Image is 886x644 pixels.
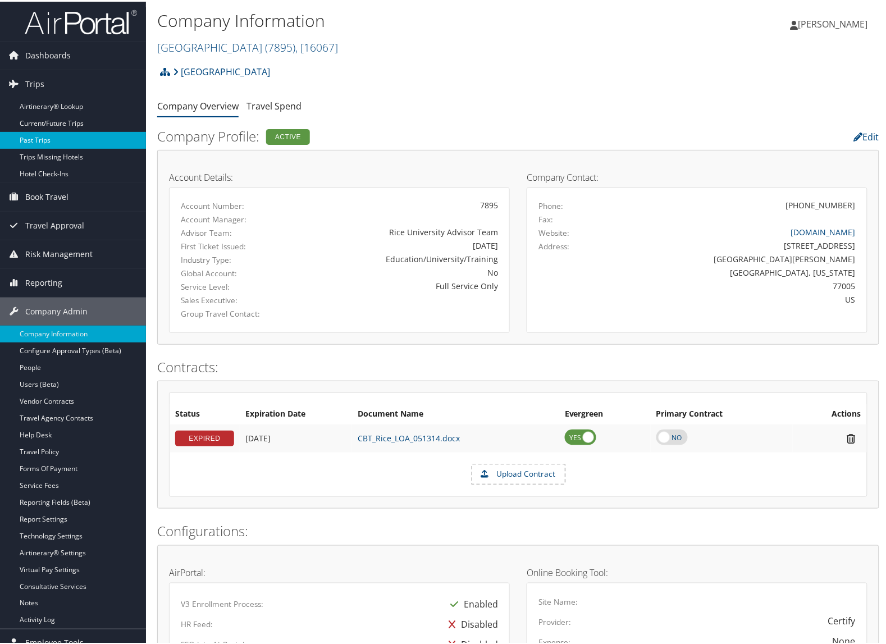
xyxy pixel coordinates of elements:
[538,615,571,627] label: Provider:
[245,432,346,442] div: Add/Edit Date
[651,403,793,423] th: Primary Contract
[25,181,68,209] span: Book Travel
[622,292,856,304] div: US
[181,239,275,250] label: First Ticket Issued:
[445,593,498,613] div: Enabled
[538,595,578,606] label: Site Name:
[157,98,239,111] a: Company Overview
[157,356,879,375] h2: Contracts:
[175,429,234,445] div: EXPIRED
[169,567,510,576] h4: AirPortal:
[538,199,563,210] label: Phone:
[181,266,275,277] label: Global Account:
[157,520,879,539] h2: Configurations:
[842,431,861,443] i: Remove Contract
[181,307,275,318] label: Group Travel Contact:
[854,129,879,141] a: Edit
[25,40,71,68] span: Dashboards
[793,403,867,423] th: Actions
[538,239,569,250] label: Address:
[173,59,270,81] a: [GEOGRAPHIC_DATA]
[25,267,62,295] span: Reporting
[245,431,271,442] span: [DATE]
[538,212,553,223] label: Fax:
[292,252,498,263] div: Education/University/Training
[443,613,498,633] div: Disabled
[181,212,275,223] label: Account Manager:
[25,296,88,324] span: Company Admin
[157,125,633,144] h2: Company Profile:
[472,463,565,482] label: Upload Contract
[181,253,275,264] label: Industry Type:
[622,252,856,263] div: [GEOGRAPHIC_DATA][PERSON_NAME]
[292,278,498,290] div: Full Service Only
[292,225,498,236] div: Rice University Advisor Team
[181,280,275,291] label: Service Level:
[240,403,352,423] th: Expiration Date
[25,68,44,97] span: Trips
[295,38,338,53] span: , [ 16067 ]
[292,198,498,209] div: 7895
[798,16,868,29] span: [PERSON_NAME]
[181,293,275,304] label: Sales Executive:
[170,403,240,423] th: Status
[828,613,856,627] div: Certify
[246,98,302,111] a: Travel Spend
[791,225,856,236] a: [DOMAIN_NAME]
[538,226,569,237] label: Website:
[292,238,498,250] div: [DATE]
[25,7,137,34] img: airportal-logo.png
[622,265,856,277] div: [GEOGRAPHIC_DATA], [US_STATE]
[181,597,263,609] label: V3 Enrollment Process:
[265,38,295,53] span: ( 7895 )
[181,199,275,210] label: Account Number:
[292,265,498,277] div: No
[622,278,856,290] div: 77005
[352,403,559,423] th: Document Name
[25,239,93,267] span: Risk Management
[527,171,867,180] h4: Company Contact:
[157,7,638,31] h1: Company Information
[181,618,213,629] label: HR Feed:
[157,38,338,53] a: [GEOGRAPHIC_DATA]
[266,127,310,143] div: Active
[527,567,867,576] h4: Online Booking Tool:
[786,198,856,209] div: [PHONE_NUMBER]
[358,431,460,442] a: CBT_Rice_LOA_051314.docx
[559,403,651,423] th: Evergreen
[169,171,510,180] h4: Account Details:
[791,6,879,39] a: [PERSON_NAME]
[181,226,275,237] label: Advisor Team:
[622,238,856,250] div: [STREET_ADDRESS]
[25,210,84,238] span: Travel Approval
